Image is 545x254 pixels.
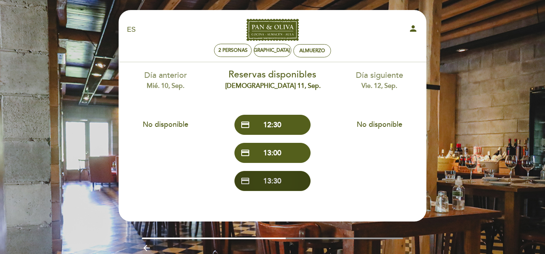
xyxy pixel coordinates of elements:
[225,81,320,91] div: [DEMOGRAPHIC_DATA] 11, sep.
[332,81,427,91] div: vie. 12, sep.
[234,143,311,163] button: credit_card 13:00
[118,81,213,91] div: mié. 10, sep.
[299,48,325,54] div: Almuerzo
[127,114,204,134] button: No disponible
[118,70,213,90] div: Día anterior
[240,120,250,130] span: credit_card
[234,171,311,191] button: credit_card 13:30
[225,68,320,91] div: Reservas disponibles
[218,47,248,53] span: 2 personas
[240,176,250,186] span: credit_card
[341,114,418,134] button: No disponible
[408,24,418,36] button: person
[238,47,308,53] div: [DEMOGRAPHIC_DATA] 11, sep.
[222,19,323,41] a: Pan & [PERSON_NAME]
[408,24,418,33] i: person
[142,243,151,253] i: arrow_backward
[234,115,311,135] button: credit_card 12:30
[240,148,250,158] span: credit_card
[332,70,427,90] div: Día siguiente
